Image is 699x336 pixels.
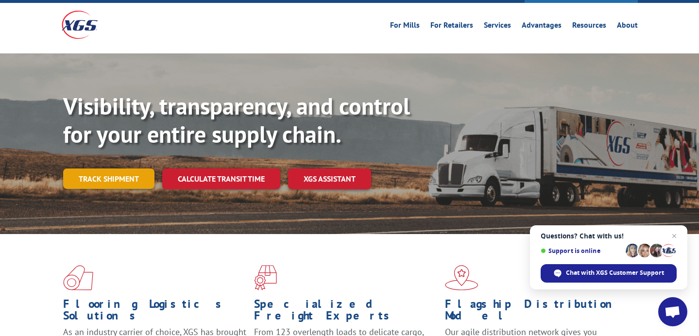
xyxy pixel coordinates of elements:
[288,168,371,189] a: XGS ASSISTANT
[445,298,629,326] h1: Flagship Distribution Model
[254,298,438,326] h1: Specialized Freight Experts
[63,91,410,149] b: Visibility, transparency, and control for your entire supply chain.
[430,21,473,32] a: For Retailers
[254,265,277,290] img: xgs-icon-focused-on-flooring-red
[390,21,420,32] a: For Mills
[541,264,677,283] span: Chat with XGS Customer Support
[63,265,93,290] img: xgs-icon-total-supply-chain-intelligence-red
[541,232,677,240] span: Questions? Chat with us!
[658,297,687,326] a: Open chat
[484,21,511,32] a: Services
[445,265,478,290] img: xgs-icon-flagship-distribution-model-red
[63,168,154,189] a: Track shipment
[617,21,638,32] a: About
[572,21,606,32] a: Resources
[566,269,664,277] span: Chat with XGS Customer Support
[541,247,622,254] span: Support is online
[63,298,247,326] h1: Flooring Logistics Solutions
[522,21,562,32] a: Advantages
[162,168,280,189] a: Calculate transit time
